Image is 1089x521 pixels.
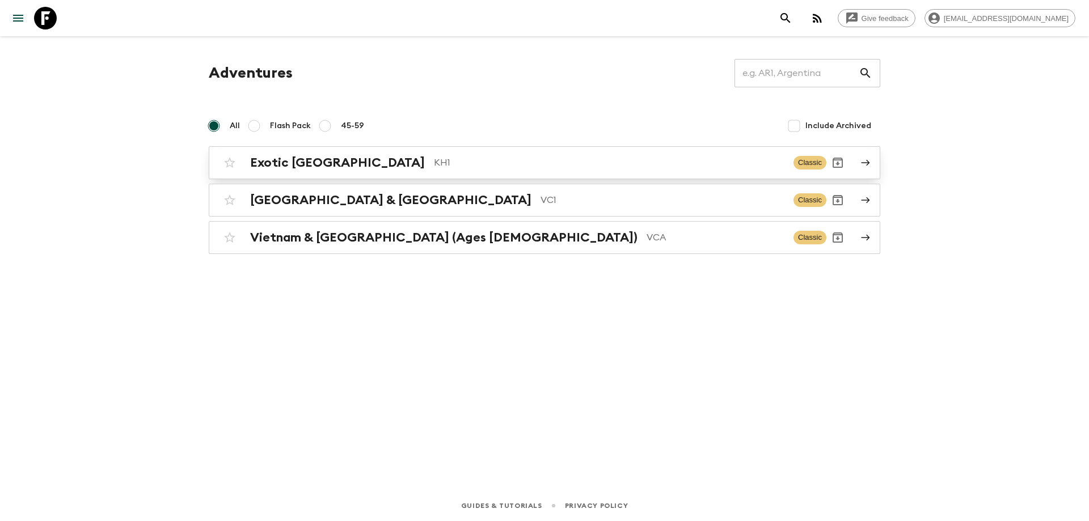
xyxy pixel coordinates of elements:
input: e.g. AR1, Argentina [735,57,859,89]
span: Flash Pack [270,120,311,132]
p: KH1 [434,156,784,170]
h2: [GEOGRAPHIC_DATA] & [GEOGRAPHIC_DATA] [250,193,531,207]
a: Vietnam & [GEOGRAPHIC_DATA] (Ages [DEMOGRAPHIC_DATA])VCAClassicArchive [209,221,880,254]
span: Classic [793,231,826,244]
span: 45-59 [341,120,364,132]
h2: Vietnam & [GEOGRAPHIC_DATA] (Ages [DEMOGRAPHIC_DATA]) [250,230,638,245]
span: Classic [793,156,826,170]
a: Give feedback [838,9,915,27]
h2: Exotic [GEOGRAPHIC_DATA] [250,155,425,170]
span: Include Archived [805,120,871,132]
button: Archive [826,151,849,174]
a: Exotic [GEOGRAPHIC_DATA]KH1ClassicArchive [209,146,880,179]
span: Give feedback [855,14,915,23]
a: Privacy Policy [565,499,628,512]
span: Classic [793,193,826,207]
button: Archive [826,189,849,211]
p: VC1 [541,193,784,207]
span: All [230,120,240,132]
a: Guides & Tutorials [461,499,542,512]
button: Archive [826,226,849,249]
a: [GEOGRAPHIC_DATA] & [GEOGRAPHIC_DATA]VC1ClassicArchive [209,184,880,217]
div: [EMAIL_ADDRESS][DOMAIN_NAME] [925,9,1075,27]
button: menu [7,7,29,29]
h1: Adventures [209,62,293,84]
button: search adventures [774,7,797,29]
p: VCA [647,231,784,244]
span: [EMAIL_ADDRESS][DOMAIN_NAME] [938,14,1075,23]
